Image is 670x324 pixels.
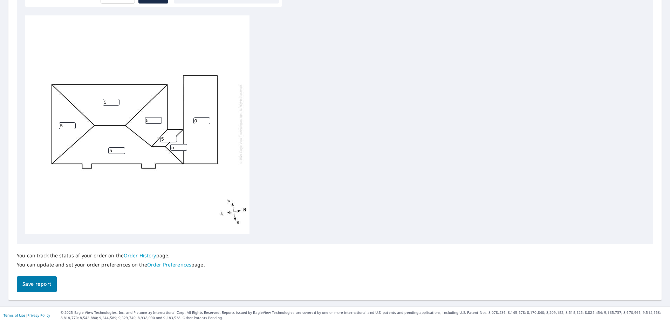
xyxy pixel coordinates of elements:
[4,313,50,317] p: |
[17,252,205,259] p: You can track the status of your order on the page.
[22,280,51,289] span: Save report
[124,252,156,259] a: Order History
[17,276,57,292] button: Save report
[61,310,666,320] p: © 2025 Eagle View Technologies, Inc. and Pictometry International Corp. All Rights Reserved. Repo...
[4,313,25,318] a: Terms of Use
[147,261,191,268] a: Order Preferences
[27,313,50,318] a: Privacy Policy
[17,262,205,268] p: You can update and set your order preferences on the page.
